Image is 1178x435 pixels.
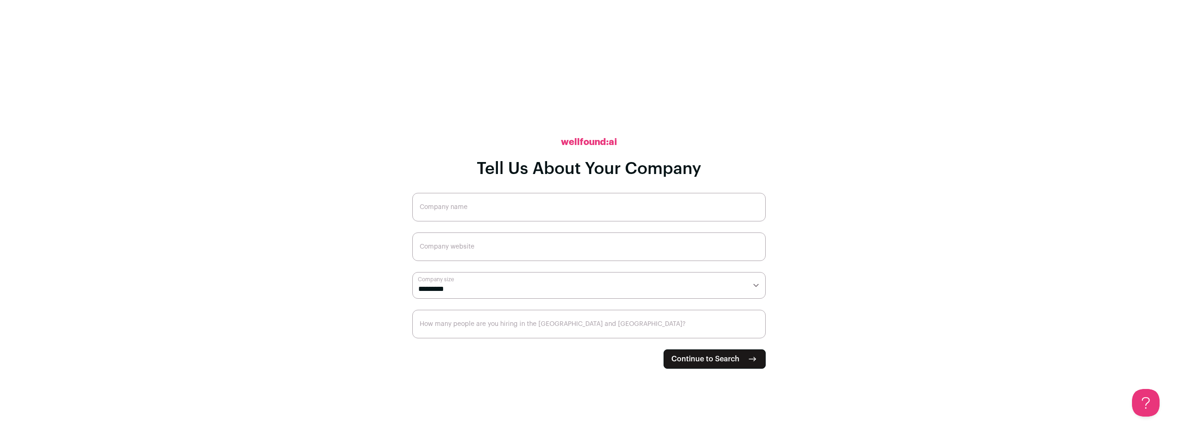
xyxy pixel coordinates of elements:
[477,160,701,178] h1: Tell Us About Your Company
[671,354,739,365] span: Continue to Search
[664,349,766,369] button: Continue to Search
[412,193,766,221] input: Company name
[412,232,766,261] input: Company website
[412,310,766,338] input: How many people are you hiring in the US and Canada?
[1132,389,1160,417] iframe: Toggle Customer Support
[561,136,617,149] h2: wellfound:ai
